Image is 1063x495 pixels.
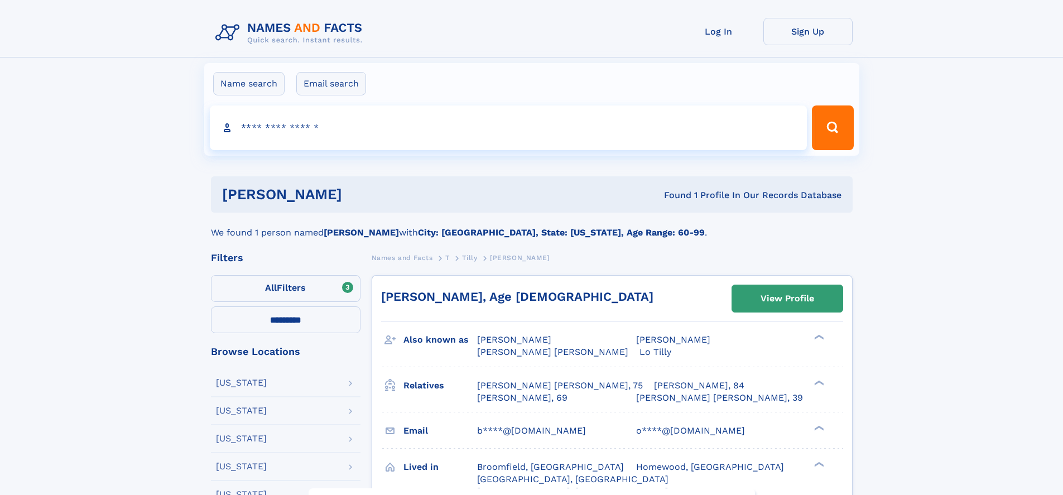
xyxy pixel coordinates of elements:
[211,253,360,263] div: Filters
[210,105,807,150] input: search input
[403,376,477,395] h3: Relatives
[403,421,477,440] h3: Email
[811,424,825,431] div: ❯
[216,378,267,387] div: [US_STATE]
[477,474,668,484] span: [GEOGRAPHIC_DATA], [GEOGRAPHIC_DATA]
[477,462,624,472] span: Broomfield, [GEOGRAPHIC_DATA]
[811,334,825,341] div: ❯
[445,254,450,262] span: T
[490,254,550,262] span: [PERSON_NAME]
[811,379,825,386] div: ❯
[265,282,277,293] span: All
[636,334,710,345] span: [PERSON_NAME]
[403,458,477,477] h3: Lived in
[811,460,825,468] div: ❯
[445,251,450,265] a: T
[763,18,853,45] a: Sign Up
[477,334,551,345] span: [PERSON_NAME]
[403,330,477,349] h3: Also known as
[296,72,366,95] label: Email search
[372,251,433,265] a: Names and Facts
[732,285,843,312] a: View Profile
[462,254,477,262] span: Tilly
[639,347,671,357] span: Lo Tilly
[477,347,628,357] span: [PERSON_NAME] [PERSON_NAME]
[761,286,814,311] div: View Profile
[477,379,643,392] a: [PERSON_NAME] [PERSON_NAME], 75
[674,18,763,45] a: Log In
[812,105,853,150] button: Search Button
[381,290,653,304] a: [PERSON_NAME], Age [DEMOGRAPHIC_DATA]
[211,347,360,357] div: Browse Locations
[324,227,399,238] b: [PERSON_NAME]
[213,72,285,95] label: Name search
[222,188,503,201] h1: [PERSON_NAME]
[462,251,477,265] a: Tilly
[477,392,567,404] a: [PERSON_NAME], 69
[216,434,267,443] div: [US_STATE]
[216,462,267,471] div: [US_STATE]
[418,227,705,238] b: City: [GEOGRAPHIC_DATA], State: [US_STATE], Age Range: 60-99
[636,462,784,472] span: Homewood, [GEOGRAPHIC_DATA]
[636,392,803,404] a: [PERSON_NAME] [PERSON_NAME], 39
[654,379,744,392] a: [PERSON_NAME], 84
[216,406,267,415] div: [US_STATE]
[211,18,372,48] img: Logo Names and Facts
[503,189,841,201] div: Found 1 Profile In Our Records Database
[211,213,853,239] div: We found 1 person named with .
[211,275,360,302] label: Filters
